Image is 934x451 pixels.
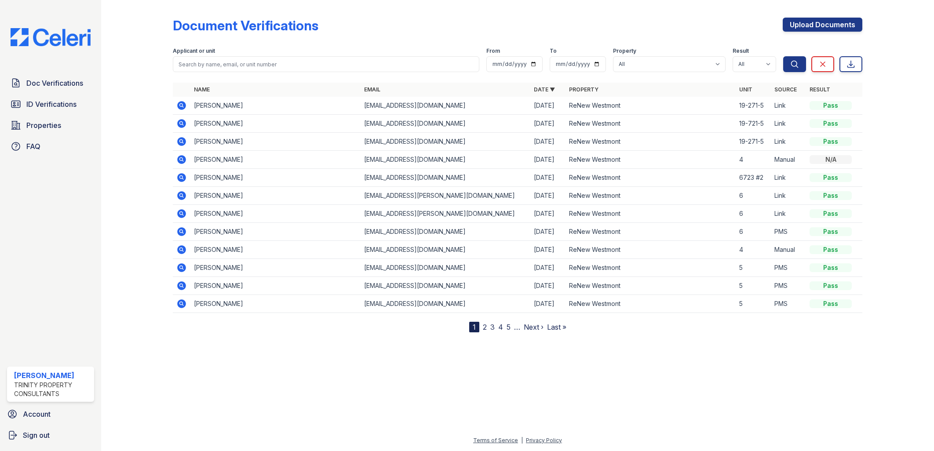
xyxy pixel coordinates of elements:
[771,187,806,205] td: Link
[771,133,806,151] td: Link
[530,259,566,277] td: [DATE]
[4,28,98,46] img: CE_Logo_Blue-a8612792a0a2168367f1c8372b55b34899dd931a85d93a1a3d3e32e68fde9ad4.png
[771,169,806,187] td: Link
[810,263,852,272] div: Pass
[173,18,318,33] div: Document Verifications
[530,133,566,151] td: [DATE]
[566,223,736,241] td: ReNew Westmont
[733,47,749,55] label: Result
[190,187,361,205] td: [PERSON_NAME]
[361,169,531,187] td: [EMAIL_ADDRESS][DOMAIN_NAME]
[514,322,520,332] span: …
[810,137,852,146] div: Pass
[361,241,531,259] td: [EMAIL_ADDRESS][DOMAIN_NAME]
[736,277,771,295] td: 5
[361,295,531,313] td: [EMAIL_ADDRESS][DOMAIN_NAME]
[547,323,566,331] a: Last »
[736,115,771,133] td: 19-721-5
[566,169,736,187] td: ReNew Westmont
[810,245,852,254] div: Pass
[521,437,523,444] div: |
[26,141,40,152] span: FAQ
[566,259,736,277] td: ReNew Westmont
[361,259,531,277] td: [EMAIL_ADDRESS][DOMAIN_NAME]
[361,97,531,115] td: [EMAIL_ADDRESS][DOMAIN_NAME]
[4,426,98,444] a: Sign out
[810,281,852,290] div: Pass
[23,409,51,419] span: Account
[810,227,852,236] div: Pass
[810,173,852,182] div: Pass
[810,299,852,308] div: Pass
[530,151,566,169] td: [DATE]
[771,151,806,169] td: Manual
[190,205,361,223] td: [PERSON_NAME]
[190,277,361,295] td: [PERSON_NAME]
[361,223,531,241] td: [EMAIL_ADDRESS][DOMAIN_NAME]
[7,116,94,134] a: Properties
[530,169,566,187] td: [DATE]
[7,74,94,92] a: Doc Verifications
[190,169,361,187] td: [PERSON_NAME]
[771,115,806,133] td: Link
[361,205,531,223] td: [EMAIL_ADDRESS][PERSON_NAME][DOMAIN_NAME]
[524,323,544,331] a: Next ›
[566,97,736,115] td: ReNew Westmont
[361,277,531,295] td: [EMAIL_ADDRESS][DOMAIN_NAME]
[736,295,771,313] td: 5
[783,18,862,32] a: Upload Documents
[190,295,361,313] td: [PERSON_NAME]
[736,97,771,115] td: 19-271-5
[810,209,852,218] div: Pass
[490,323,495,331] a: 3
[190,223,361,241] td: [PERSON_NAME]
[810,119,852,128] div: Pass
[530,223,566,241] td: [DATE]
[190,151,361,169] td: [PERSON_NAME]
[736,205,771,223] td: 6
[530,115,566,133] td: [DATE]
[7,95,94,113] a: ID Verifications
[810,101,852,110] div: Pass
[26,78,83,88] span: Doc Verifications
[194,86,210,93] a: Name
[364,86,380,93] a: Email
[771,223,806,241] td: PMS
[190,133,361,151] td: [PERSON_NAME]
[566,295,736,313] td: ReNew Westmont
[23,430,50,440] span: Sign out
[774,86,797,93] a: Source
[190,259,361,277] td: [PERSON_NAME]
[771,295,806,313] td: PMS
[26,99,77,109] span: ID Verifications
[739,86,752,93] a: Unit
[771,205,806,223] td: Link
[736,133,771,151] td: 19-271-5
[736,223,771,241] td: 6
[566,241,736,259] td: ReNew Westmont
[530,187,566,205] td: [DATE]
[530,205,566,223] td: [DATE]
[771,277,806,295] td: PMS
[566,151,736,169] td: ReNew Westmont
[810,155,852,164] div: N/A
[173,56,480,72] input: Search by name, email, or unit number
[507,323,511,331] a: 5
[14,370,91,381] div: [PERSON_NAME]
[566,205,736,223] td: ReNew Westmont
[566,115,736,133] td: ReNew Westmont
[771,259,806,277] td: PMS
[566,187,736,205] td: ReNew Westmont
[173,47,215,55] label: Applicant or unit
[361,133,531,151] td: [EMAIL_ADDRESS][DOMAIN_NAME]
[473,437,518,444] a: Terms of Service
[566,277,736,295] td: ReNew Westmont
[14,381,91,398] div: Trinity Property Consultants
[736,187,771,205] td: 6
[810,86,830,93] a: Result
[530,97,566,115] td: [DATE]
[469,322,479,332] div: 1
[569,86,598,93] a: Property
[7,138,94,155] a: FAQ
